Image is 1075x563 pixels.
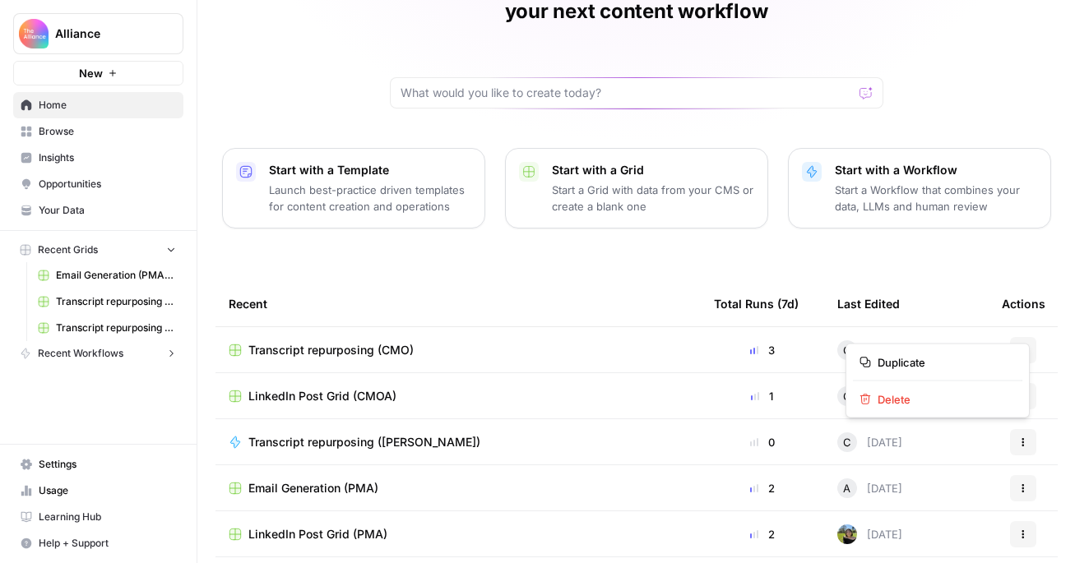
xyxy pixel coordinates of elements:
div: 1 [714,388,811,404]
span: Opportunities [39,177,176,192]
span: Help + Support [39,536,176,551]
div: 2 [714,480,811,496]
a: Home [13,92,183,118]
span: Browse [39,124,176,139]
p: Start with a Workflow [835,162,1037,178]
button: Workspace: Alliance [13,13,183,54]
p: Start a Grid with data from your CMS or create a blank one [552,182,754,215]
a: LinkedIn Post Grid (PMA) [229,526,688,542]
a: Transcript repurposing (PLA) [30,315,183,341]
button: Recent Grids [13,238,183,262]
a: Usage [13,478,183,504]
a: Email Generation (PMA) - OLD [30,262,183,288]
button: Start with a WorkflowStart a Workflow that combines your data, LLMs and human review [788,148,1051,228]
a: Email Generation (PMA) [229,480,688,496]
a: LinkedIn Post Grid (CMOA) [229,388,688,404]
button: Start with a TemplateLaunch best-practice driven templates for content creation and operations [222,148,485,228]
span: Alliance [55,25,155,42]
span: Recent Workflows [38,346,123,361]
p: Start a Workflow that combines your data, LLMs and human review [835,182,1037,215]
span: Learning Hub [39,510,176,524]
div: Last Edited [837,281,900,326]
div: Total Runs (7d) [714,281,799,326]
div: [DATE] [837,340,902,360]
span: Insights [39,150,176,165]
div: 2 [714,526,811,542]
span: C [843,342,851,358]
span: C [843,388,851,404]
span: Transcript repurposing ([PERSON_NAME]) [248,434,480,450]
p: Start with a Template [269,162,471,178]
a: Opportunities [13,171,183,197]
a: Transcript repurposing (CMO) [229,342,688,358]
div: [DATE] [837,432,902,452]
div: 3 [714,342,811,358]
span: Transcript repurposing (CMO) [248,342,414,358]
a: Transcript repurposing (CMO) [30,288,183,315]
a: Transcript repurposing ([PERSON_NAME]) [229,434,688,450]
a: Browse [13,118,183,145]
div: [DATE] [837,478,902,498]
span: LinkedIn Post Grid (PMA) [248,526,387,542]
span: Usage [39,483,176,498]
div: [DATE] [837,386,902,406]
span: New [79,65,103,81]
div: 0 [714,434,811,450]
a: Learning Hub [13,504,183,530]
a: Insights [13,145,183,171]
span: Duplicate [878,354,1009,371]
p: Start with a Grid [552,162,754,178]
p: Launch best-practice driven templates for content creation and operations [269,182,471,215]
img: Alliance Logo [19,19,49,48]
button: Start with a GridStart a Grid with data from your CMS or create a blank one [505,148,768,228]
span: Transcript repurposing (PLA) [56,321,176,335]
button: Recent Workflows [13,341,183,366]
span: Email Generation (PMA) [248,480,378,496]
img: wlj6vlcgatc3c90j12jmpqq88vn8 [837,524,857,544]
span: Email Generation (PMA) - OLD [56,268,176,283]
a: Your Data [13,197,183,224]
span: Delete [878,391,1009,408]
span: Home [39,98,176,113]
span: A [843,480,850,496]
span: Your Data [39,203,176,218]
button: New [13,61,183,85]
span: Recent Grids [38,242,98,257]
span: Transcript repurposing (CMO) [56,294,176,309]
span: C [843,434,851,450]
input: What would you like to create today? [401,85,853,101]
span: LinkedIn Post Grid (CMOA) [248,388,396,404]
span: Settings [39,457,176,472]
button: Help + Support [13,530,183,556]
div: Actions [1002,281,1045,326]
div: [DATE] [837,524,902,544]
a: Settings [13,451,183,478]
div: Recent [229,281,688,326]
